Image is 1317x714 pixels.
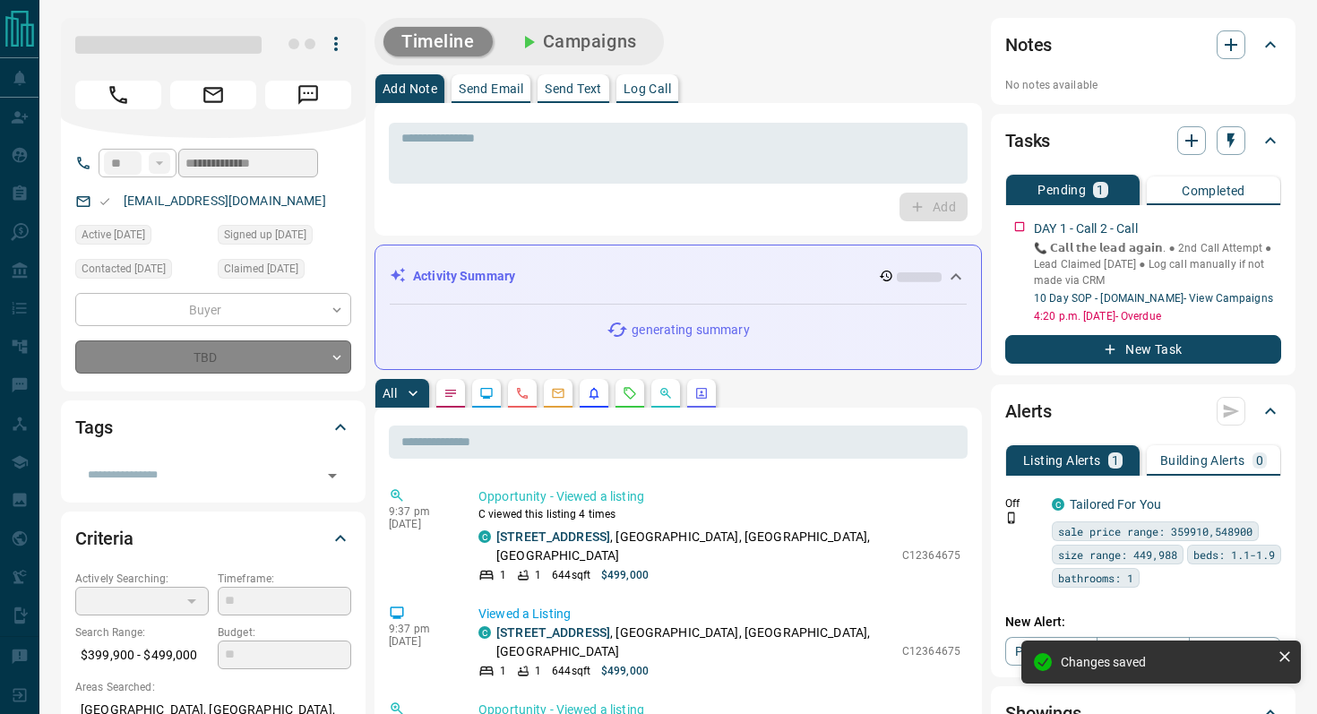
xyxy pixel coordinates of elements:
p: Send Text [545,82,602,95]
p: DAY 1 - Call 2 - Call [1034,219,1138,238]
svg: Email Valid [99,195,111,208]
p: $399,900 - $499,000 [75,641,209,670]
p: [DATE] [389,635,452,648]
span: Call [75,81,161,109]
span: bathrooms: 1 [1058,569,1133,587]
div: Sat Sep 13 2025 [218,259,351,284]
div: Buyer [75,293,351,326]
p: Areas Searched: [75,679,351,695]
svg: Agent Actions [694,386,709,400]
p: 1 [1112,454,1119,467]
div: Sat Sep 13 2025 [75,259,209,284]
p: Building Alerts [1160,454,1245,467]
p: All [383,387,397,400]
div: condos.ca [478,626,491,639]
svg: Opportunities [658,386,673,400]
div: Fri Aug 22 2025 [218,225,351,250]
p: C12364675 [902,643,960,659]
span: beds: 1.1-1.9 [1193,546,1275,563]
p: , [GEOGRAPHIC_DATA], [GEOGRAPHIC_DATA], [GEOGRAPHIC_DATA] [496,528,893,565]
a: 10 Day SOP - [DOMAIN_NAME]- View Campaigns [1034,292,1273,305]
span: sale price range: 359910,548900 [1058,522,1252,540]
p: C12364675 [902,547,960,563]
p: $499,000 [601,663,649,679]
span: size range: 449,988 [1058,546,1177,563]
h2: Alerts [1005,397,1052,426]
div: TBD [75,340,351,374]
p: Log Call [624,82,671,95]
button: Open [320,463,345,488]
p: Budget: [218,624,351,641]
p: , [GEOGRAPHIC_DATA], [GEOGRAPHIC_DATA], [GEOGRAPHIC_DATA] [496,624,893,661]
h2: Tasks [1005,126,1050,155]
span: Active [DATE] [82,226,145,244]
div: Sun Sep 14 2025 [75,225,209,250]
p: 644 sqft [552,567,590,583]
div: condos.ca [478,530,491,543]
div: Alerts [1005,390,1281,433]
p: Pending [1037,184,1086,196]
div: Tags [75,406,351,449]
p: 644 sqft [552,663,590,679]
p: generating summary [632,321,749,340]
p: Off [1005,495,1041,512]
p: Activity Summary [413,267,515,286]
a: [STREET_ADDRESS] [496,625,610,640]
p: Listing Alerts [1023,454,1101,467]
div: Activity Summary [390,260,967,293]
span: Message [265,81,351,109]
p: Opportunity - Viewed a listing [478,487,960,506]
svg: Notes [443,386,458,400]
h2: Tags [75,413,112,442]
p: Actively Searching: [75,571,209,587]
p: Timeframe: [218,571,351,587]
p: Viewed a Listing [478,605,960,624]
p: 📞 𝗖𝗮𝗹𝗹 𝘁𝗵𝗲 𝗹𝗲𝗮𝗱 𝗮𝗴𝗮𝗶𝗻. ● 2nd Call Attempt ● Lead Claimed [DATE] ‎● Log call manually if not made ... [1034,240,1281,288]
svg: Emails [551,386,565,400]
svg: Push Notification Only [1005,512,1018,524]
p: 4:20 p.m. [DATE] - Overdue [1034,308,1281,324]
div: Changes saved [1061,655,1270,669]
h2: Notes [1005,30,1052,59]
a: Tailored For You [1070,497,1161,512]
p: New Alert: [1005,613,1281,632]
p: C viewed this listing 4 times [478,506,960,522]
span: Contacted [DATE] [82,260,166,278]
p: 1 [500,663,506,679]
h2: Criteria [75,524,133,553]
span: Email [170,81,256,109]
p: 9:37 pm [389,505,452,518]
p: 1 [500,567,506,583]
span: Claimed [DATE] [224,260,298,278]
div: Criteria [75,517,351,560]
a: [EMAIL_ADDRESS][DOMAIN_NAME] [124,194,326,208]
p: $499,000 [601,567,649,583]
svg: Lead Browsing Activity [479,386,494,400]
p: No notes available [1005,77,1281,93]
p: 1 [1097,184,1104,196]
div: condos.ca [1052,498,1064,511]
div: Notes [1005,23,1281,66]
p: Send Email [459,82,523,95]
a: [STREET_ADDRESS] [496,529,610,544]
button: Timeline [383,27,493,56]
button: New Task [1005,335,1281,364]
p: [DATE] [389,518,452,530]
p: 1 [535,567,541,583]
svg: Requests [623,386,637,400]
svg: Calls [515,386,529,400]
svg: Listing Alerts [587,386,601,400]
span: Signed up [DATE] [224,226,306,244]
div: Tasks [1005,119,1281,162]
p: Add Note [383,82,437,95]
p: 1 [535,663,541,679]
p: Completed [1182,185,1245,197]
p: 0 [1256,454,1263,467]
p: Search Range: [75,624,209,641]
a: Property [1005,637,1097,666]
p: 9:37 pm [389,623,452,635]
button: Campaigns [500,27,655,56]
